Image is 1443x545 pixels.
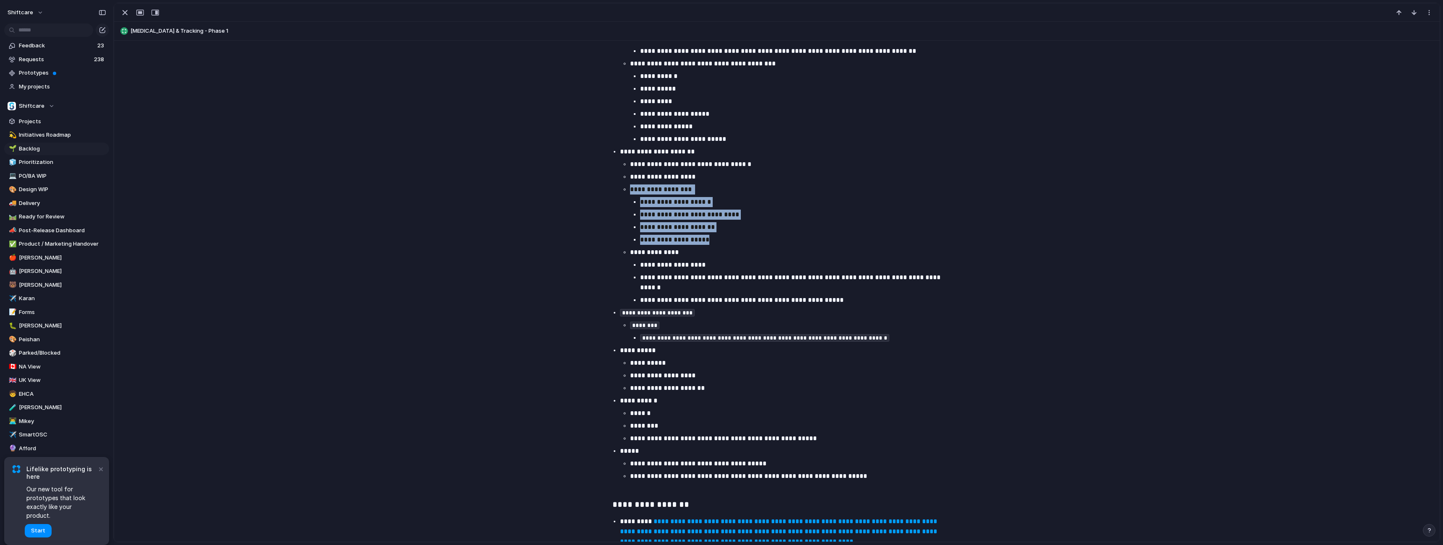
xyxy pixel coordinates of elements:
a: 🍎[PERSON_NAME] [4,252,109,264]
div: 🌱Backlog [4,143,109,155]
button: 🧪 [8,403,16,412]
button: 🤖 [8,267,16,275]
span: Mikey [19,417,106,426]
span: Karan [19,294,106,303]
a: 🇬🇧UK View [4,374,109,387]
button: [MEDICAL_DATA] & Tracking - Phase 1 [118,24,1436,38]
div: 🚚 [9,198,15,208]
button: 🇨🇦 [8,363,16,371]
a: ✅Product / Marketing Handover [4,238,109,250]
button: 🧒 [8,390,16,398]
span: SmartOSC [19,431,106,439]
button: 🎲 [8,349,16,357]
a: 👨‍💻Mikey [4,415,109,428]
button: 🎨 [8,335,16,344]
span: Prioritization [19,158,106,166]
button: Start [25,524,52,537]
a: 💻PO/BA WIP [4,170,109,182]
div: ✈️ [9,294,15,304]
div: 🧊 [9,158,15,167]
span: shiftcare [8,8,33,17]
button: 🍎 [8,254,16,262]
div: 🎨 [9,335,15,344]
a: ✈️SmartOSC [4,428,109,441]
span: Our new tool for prototypes that look exactly like your product. [26,485,96,520]
span: UK View [19,376,106,384]
button: shiftcare [4,6,48,19]
a: Prototypes [4,67,109,79]
a: 🔮Afford [4,442,109,455]
button: ✈️ [8,294,16,303]
span: Afford [19,444,106,453]
span: [PERSON_NAME] [19,322,106,330]
a: 📝Forms [4,306,109,319]
div: 💫 [9,130,15,140]
a: My projects [4,80,109,93]
a: 🎲Parked/Blocked [4,347,109,359]
a: 🎨Peishan [4,333,109,346]
span: NA View [19,363,106,371]
a: 👪Family Portal [4,456,109,468]
span: Peishan [19,335,106,344]
span: Lifelike prototyping is here [26,465,96,480]
a: Requests238 [4,53,109,66]
button: 📣 [8,226,16,235]
div: ✈️ [9,430,15,440]
div: 🤖[PERSON_NAME] [4,265,109,278]
span: Design WIP [19,185,106,194]
div: 🤖 [9,267,15,276]
div: 🇨🇦 [9,362,15,371]
span: Forms [19,308,106,317]
div: 📣 [9,226,15,235]
a: 🧊Prioritization [4,156,109,169]
span: PO/BA WIP [19,172,106,180]
span: [MEDICAL_DATA] & Tracking - Phase 1 [130,27,1436,35]
a: 🚚Delivery [4,197,109,210]
a: 🧒EHCA [4,388,109,400]
a: 📣Post-Release Dashboard [4,224,109,237]
a: 🎨Design WIP [4,183,109,196]
span: Prototypes [19,69,106,77]
button: 💫 [8,131,16,139]
div: 📝 [9,307,15,317]
button: 🇬🇧 [8,376,16,384]
div: 🛤️ [9,212,15,222]
div: 🔮 [9,444,15,453]
div: 🌱 [9,144,15,153]
span: 23 [97,42,106,50]
a: 🐛[PERSON_NAME] [4,319,109,332]
span: 238 [94,55,106,64]
span: Feedback [19,42,95,50]
a: ✈️Karan [4,292,109,305]
span: Shiftcare [19,102,44,110]
button: ✅ [8,240,16,248]
div: 🍎 [9,253,15,262]
div: 🇬🇧 [9,376,15,385]
div: 💻 [9,171,15,181]
a: 🧪[PERSON_NAME] [4,401,109,414]
div: 🐻 [9,280,15,290]
button: 🧊 [8,158,16,166]
span: Initiatives Roadmap [19,131,106,139]
div: 🧒 [9,389,15,399]
span: [PERSON_NAME] [19,254,106,262]
span: Delivery [19,199,106,208]
div: 🐛 [9,321,15,331]
span: Parked/Blocked [19,349,106,357]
